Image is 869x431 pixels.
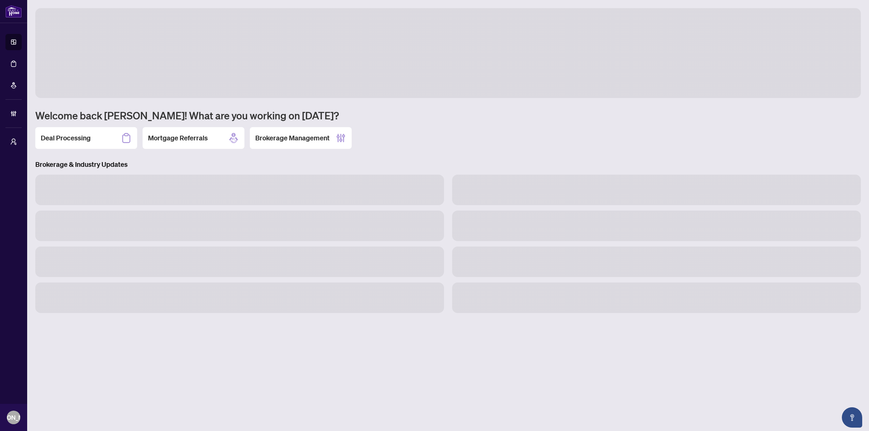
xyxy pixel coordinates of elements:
[35,109,861,122] h1: Welcome back [PERSON_NAME]! What are you working on [DATE]?
[842,407,862,428] button: Open asap
[35,160,861,169] h3: Brokerage & Industry Updates
[5,5,22,18] img: logo
[148,133,208,143] h2: Mortgage Referrals
[10,138,17,145] span: user-switch
[255,133,330,143] h2: Brokerage Management
[41,133,91,143] h2: Deal Processing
